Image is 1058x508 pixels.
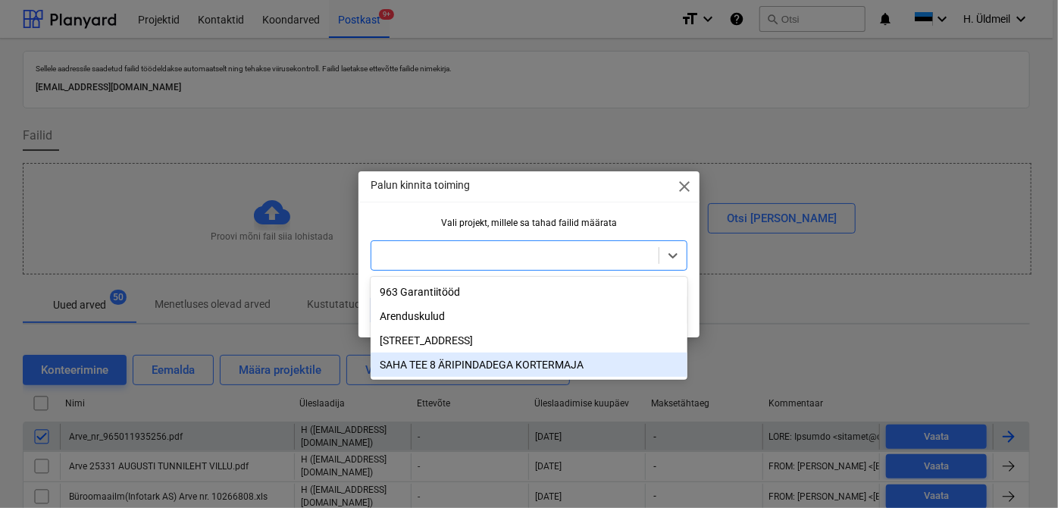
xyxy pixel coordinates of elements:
div: Arenduskulud [371,304,687,328]
p: Palun kinnita toiming [371,177,470,193]
div: Viieaia tee 28 [371,328,687,353]
div: 963 Garantiitööd [371,280,687,304]
div: SAHA TEE 8 ÄRIPINDADEGA KORTERMAJA [371,353,687,377]
span: close [675,177,693,196]
div: [STREET_ADDRESS] [371,328,687,353]
div: Vali projekt, millele sa tahad failid määrata [371,218,687,228]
